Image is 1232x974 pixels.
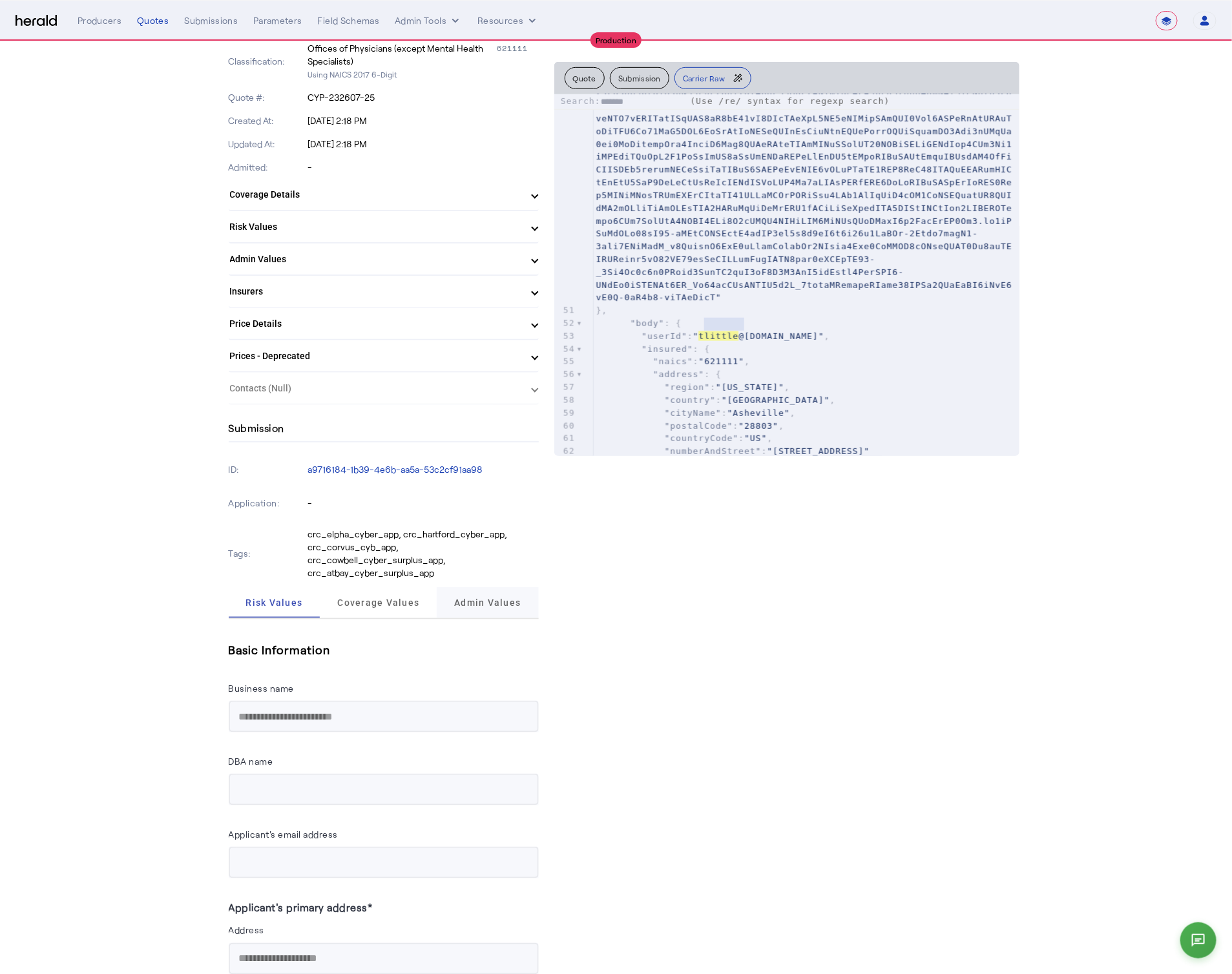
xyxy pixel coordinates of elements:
[308,528,539,579] p: crc_elpha_cyber_app, crc_hartford_cyber_app, crc_corvus_cyb_app, crc_cowbell_cyber_surplus_app, c...
[554,330,577,343] div: 53
[229,902,373,914] label: Applicant's primary address*
[596,344,711,354] span: : {
[308,42,495,68] div: Offices of Physicians (except Mental Health Specialists)
[230,220,522,234] mat-panel-title: Risk Values
[230,188,522,202] mat-panel-title: Coverage Details
[674,67,751,89] button: Carrier Raw
[308,91,539,104] p: CYP-232607-25
[497,42,539,68] div: 621111
[229,211,539,242] mat-expansion-panel-header: Risk Values
[229,544,306,563] p: Tags:
[554,355,577,368] div: 55
[229,114,306,127] p: Created At:
[596,318,682,328] span: : {
[653,369,704,379] span: "address"
[184,14,238,27] div: Submissions
[698,331,738,341] span: tlittle
[698,357,744,366] span: "621111"
[229,925,265,936] label: Address
[596,382,790,392] span: : ,
[229,243,539,275] mat-expansion-panel-header: Admin Values
[722,395,830,405] span: "[GEOGRAPHIC_DATA]"
[308,68,539,81] p: Using NAICS 2017 6-Digit
[477,14,539,27] button: Resources dropdown menu
[230,317,522,331] mat-panel-title: Price Details
[554,407,577,420] div: 59
[610,67,669,89] button: Submission
[630,318,664,328] span: "body"
[554,304,577,317] div: 51
[554,343,577,356] div: 54
[230,285,522,298] mat-panel-title: Insurers
[229,161,306,174] p: Admitted:
[308,138,539,150] p: [DATE] 2:18 PM
[554,368,577,381] div: 56
[395,14,462,27] button: internal dropdown menu
[596,37,1012,302] span: "Loremi doL0sITaMeTCO0AdIPIscIngElITSeD5DoEiUsm7tEM2IncIdIDuNTUTLa8ETDOLOreMA2A6EN7aDmINIMVeNiamQ...
[229,179,539,210] mat-expansion-panel-header: Coverage Details
[229,829,339,840] label: Applicant's email address
[596,357,750,366] span: : ,
[308,161,539,174] p: -
[664,433,738,443] span: "countryCode"
[596,331,830,341] span: : ,
[229,420,284,436] h4: Submission
[137,14,169,27] div: Quotes
[229,494,306,512] p: Application:
[229,138,306,150] p: Updated At:
[565,67,605,89] button: Quote
[230,349,522,363] mat-panel-title: Prices - Deprecated
[596,421,784,431] span: : ,
[767,446,870,456] span: "[STREET_ADDRESS]"
[554,317,577,330] div: 52
[596,306,608,315] span: },
[596,395,836,405] span: : ,
[738,331,824,341] span: @[DOMAIN_NAME]"
[738,421,778,431] span: "28803"
[596,433,773,443] span: : ,
[454,598,521,607] span: Admin Values
[596,369,722,379] span: : {
[664,446,761,456] span: "numberAndStreet"
[229,276,539,307] mat-expansion-panel-header: Insurers
[16,15,57,27] img: Herald Logo
[308,497,539,510] p: -
[230,253,522,266] mat-panel-title: Admin Values
[561,96,685,106] label: Search:
[664,382,710,392] span: "region"
[596,37,1012,302] span: :
[664,421,733,431] span: "postalCode"
[246,598,303,607] span: Risk Values
[642,344,693,354] span: "insured"
[253,14,302,27] div: Parameters
[229,640,539,659] h5: Basic Information
[727,408,790,418] span: "Asheville"
[338,598,420,607] span: Coverage Values
[78,14,121,27] div: Producers
[691,96,890,106] span: (Use /re/ syntax for regexp search)
[683,74,725,82] span: Carrier Raw
[229,340,539,371] mat-expansion-panel-header: Prices - Deprecated
[596,408,796,418] span: : ,
[554,381,577,394] div: 57
[642,331,687,341] span: "userId"
[554,394,577,407] div: 58
[308,114,539,127] p: [DATE] 2:18 PM
[693,331,699,341] span: "
[229,308,539,339] mat-expansion-panel-header: Price Details
[653,357,693,366] span: "naics"
[601,96,685,109] input: Search:
[318,14,380,27] div: Field Schemas
[744,433,767,443] span: "US"
[664,395,715,405] span: "country"
[229,461,306,479] p: ID:
[554,445,577,458] div: 62
[554,432,577,445] div: 61
[716,382,784,392] span: "[US_STATE]"
[229,683,295,694] label: Business name
[229,91,306,104] p: Quote #:
[596,446,870,456] span: :
[229,756,273,767] label: DBA name
[554,420,577,433] div: 60
[308,463,539,476] p: a9716184-1b39-4e6b-aa5a-53c2cf91aa98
